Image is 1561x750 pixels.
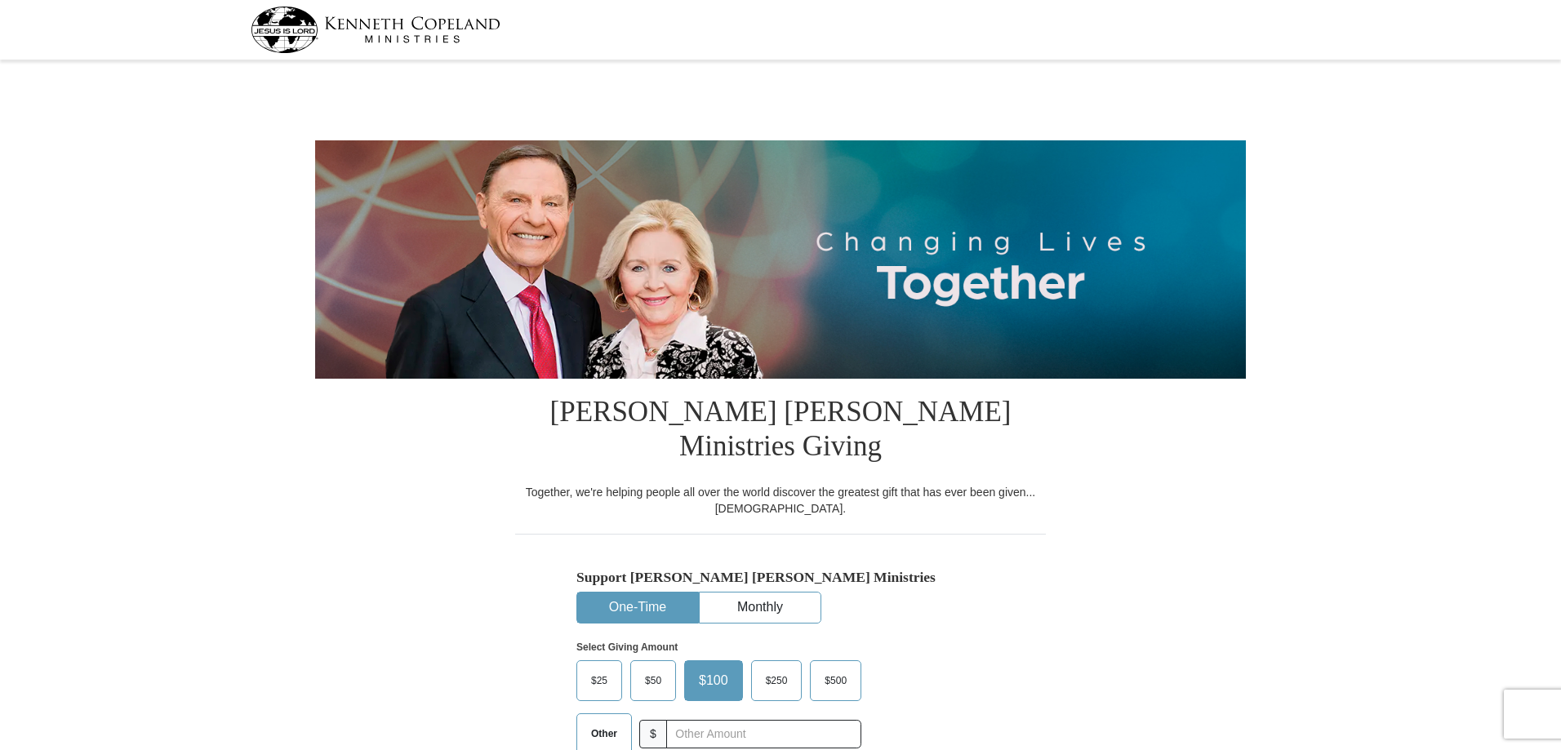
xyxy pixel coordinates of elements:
span: $50 [637,668,669,693]
span: $500 [816,668,855,693]
img: kcm-header-logo.svg [251,7,500,53]
div: Together, we're helping people all over the world discover the greatest gift that has ever been g... [515,484,1046,517]
span: $25 [583,668,616,693]
span: Other [583,721,625,746]
button: One-Time [577,592,698,623]
span: $250 [758,668,796,693]
input: Other Amount [666,720,861,748]
span: $100 [691,668,736,693]
button: Monthly [700,592,821,623]
span: $ [639,720,667,748]
h5: Support [PERSON_NAME] [PERSON_NAME] Ministries [576,569,985,586]
strong: Select Giving Amount [576,641,678,653]
h1: [PERSON_NAME] [PERSON_NAME] Ministries Giving [515,379,1046,484]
